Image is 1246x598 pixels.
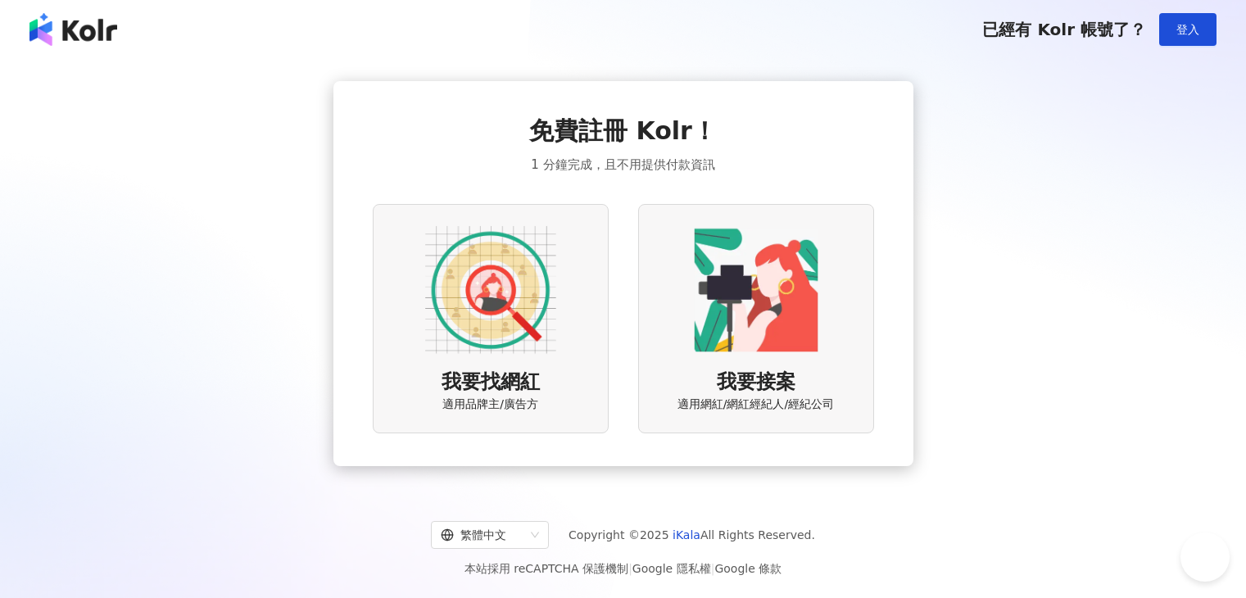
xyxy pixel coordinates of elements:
[1180,532,1230,582] iframe: Help Scout Beacon - Open
[628,562,632,575] span: |
[425,224,556,356] img: AD identity option
[464,559,782,578] span: 本站採用 reCAPTCHA 保護機制
[441,522,524,548] div: 繁體中文
[1159,13,1217,46] button: 登入
[711,562,715,575] span: |
[677,396,834,413] span: 適用網紅/網紅經紀人/經紀公司
[569,525,815,545] span: Copyright © 2025 All Rights Reserved.
[982,20,1146,39] span: 已經有 Kolr 帳號了？
[529,114,717,148] span: 免費註冊 Kolr！
[29,13,117,46] img: logo
[717,369,795,396] span: 我要接案
[714,562,782,575] a: Google 條款
[531,155,714,174] span: 1 分鐘完成，且不用提供付款資訊
[442,369,540,396] span: 我要找網紅
[442,396,538,413] span: 適用品牌主/廣告方
[673,528,700,541] a: iKala
[632,562,711,575] a: Google 隱私權
[691,224,822,356] img: KOL identity option
[1176,23,1199,36] span: 登入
